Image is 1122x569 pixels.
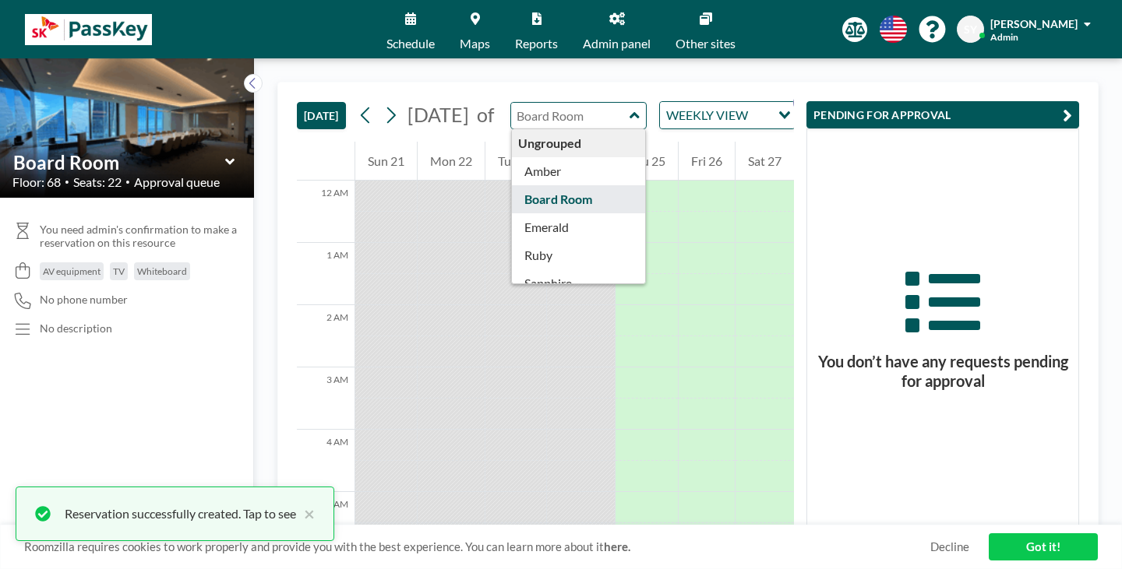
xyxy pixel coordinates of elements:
img: organization-logo [25,14,152,45]
div: 3 AM [297,367,355,430]
button: PENDING FOR APPROVAL [806,101,1079,128]
span: SY [964,23,977,37]
button: close [296,504,315,523]
span: Admin panel [583,37,651,50]
button: [DATE] [297,102,346,129]
a: Got it! [989,533,1098,560]
span: of [477,103,494,127]
div: Search for option [660,102,795,128]
span: • [65,177,69,187]
input: Board Room [511,103,630,128]
span: You need admin's confirmation to make a reservation on this resource [40,223,242,250]
span: Admin [990,31,1018,43]
span: Maps [460,37,490,50]
div: 12 AM [297,181,355,243]
span: Floor: 68 [12,174,61,190]
div: Tue 23 [485,142,546,181]
span: Approval queue [134,174,220,190]
div: Sun 21 [355,142,417,181]
span: • [125,177,130,187]
span: Other sites [676,37,736,50]
span: TV [113,265,125,277]
div: Mon 22 [418,142,485,181]
div: Fri 26 [679,142,735,181]
div: Amber [512,157,645,185]
span: AV equipment [43,265,101,277]
span: Roomzilla requires cookies to work properly and provide you with the best experience. You can lea... [24,539,930,554]
div: 4 AM [297,430,355,492]
span: [PERSON_NAME] [990,17,1078,30]
input: Search for option [753,105,769,125]
div: Thu 25 [616,142,678,181]
div: Ungrouped [512,129,645,157]
div: Sapphire [512,269,645,297]
div: Emerald [512,213,645,241]
span: Seats: 22 [73,174,122,190]
span: No phone number [40,293,128,307]
span: Schedule [386,37,435,50]
a: here. [604,539,630,553]
div: Reservation successfully created. Tap to see [65,504,296,523]
input: Board Room [13,151,225,174]
span: Reports [515,37,558,50]
p: 9+ [793,93,812,112]
div: Ruby [512,241,645,269]
span: WEEKLY VIEW [663,105,751,125]
h3: You don’t have any requests pending for approval [807,352,1078,391]
span: [DATE] [408,103,469,126]
div: Sat 27 [736,142,794,181]
div: Board Room [512,185,645,213]
div: 2 AM [297,305,355,367]
div: 1 AM [297,243,355,305]
a: Decline [930,539,969,554]
div: No description [40,321,112,335]
span: Whiteboard [137,265,187,277]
